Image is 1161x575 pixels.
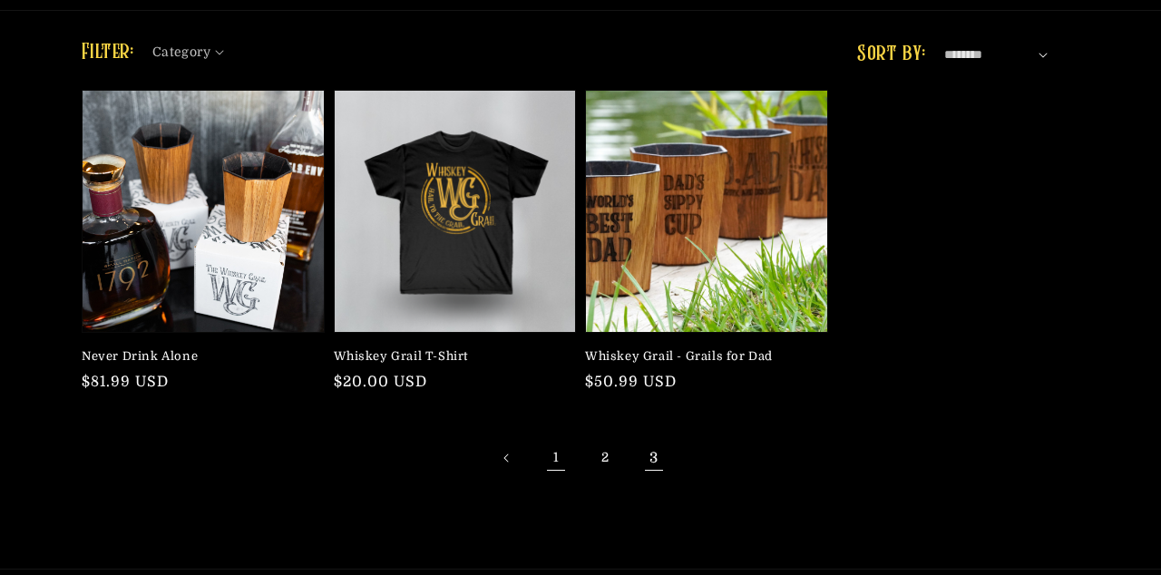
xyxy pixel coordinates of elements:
a: Whiskey Grail T-Shirt [334,348,566,365]
nav: Pagination [82,438,1079,478]
a: Page 1 [536,438,576,478]
span: Page 3 [634,438,674,478]
label: Sort by: [857,44,925,65]
summary: Category [152,38,236,57]
a: Page 2 [585,438,625,478]
a: Never Drink Alone [82,348,314,365]
a: Previous page [487,438,527,478]
a: Whiskey Grail - Grails for Dad [585,348,817,365]
span: Category [152,43,210,62]
h2: Filter: [82,36,134,69]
